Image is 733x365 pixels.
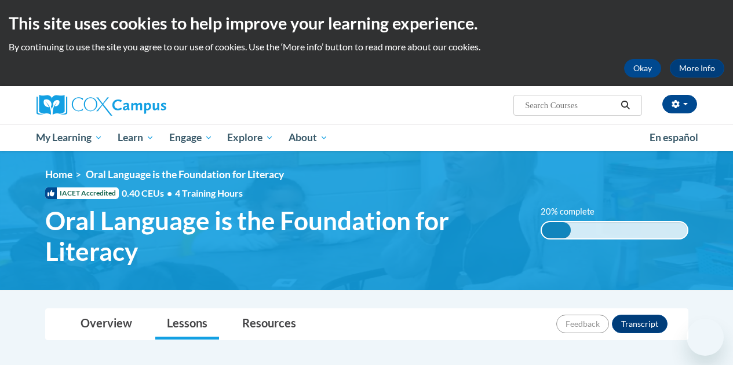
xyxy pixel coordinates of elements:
[37,95,245,116] a: Cox Campus
[110,124,162,151] a: Learn
[9,40,724,53] p: By continuing to use the site you agree to our use of cookies. Use the ‘More info’ button to read...
[662,95,697,113] button: Account Settings
[169,131,213,145] span: Engage
[45,168,72,180] a: Home
[624,59,661,78] button: Okay
[69,309,144,340] a: Overview
[28,124,706,151] div: Main menu
[670,59,724,78] a: More Info
[687,319,724,356] iframe: Button to launch messaging window
[9,12,724,35] h2: This site uses cookies to help improve your learning experience.
[86,168,284,180] span: Oral Language is the Foundation for Literacy
[36,131,103,145] span: My Learning
[155,309,219,340] a: Lessons
[220,124,281,151] a: Explore
[227,131,273,145] span: Explore
[524,98,617,112] input: Search Courses
[650,131,698,143] span: En español
[541,205,607,218] label: 20% complete
[642,126,706,150] a: En español
[45,205,523,267] span: Oral Language is the Foundation for Literacy
[118,131,154,145] span: Learn
[167,187,172,198] span: •
[612,315,668,333] button: Transcript
[556,315,609,333] button: Feedback
[162,124,220,151] a: Engage
[281,124,335,151] a: About
[231,309,308,340] a: Resources
[175,187,243,198] span: 4 Training Hours
[122,187,175,200] span: 0.40 CEUs
[289,131,328,145] span: About
[617,98,634,112] button: Search
[37,95,166,116] img: Cox Campus
[29,124,111,151] a: My Learning
[45,187,119,199] span: IACET Accredited
[542,222,571,238] div: 20% complete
